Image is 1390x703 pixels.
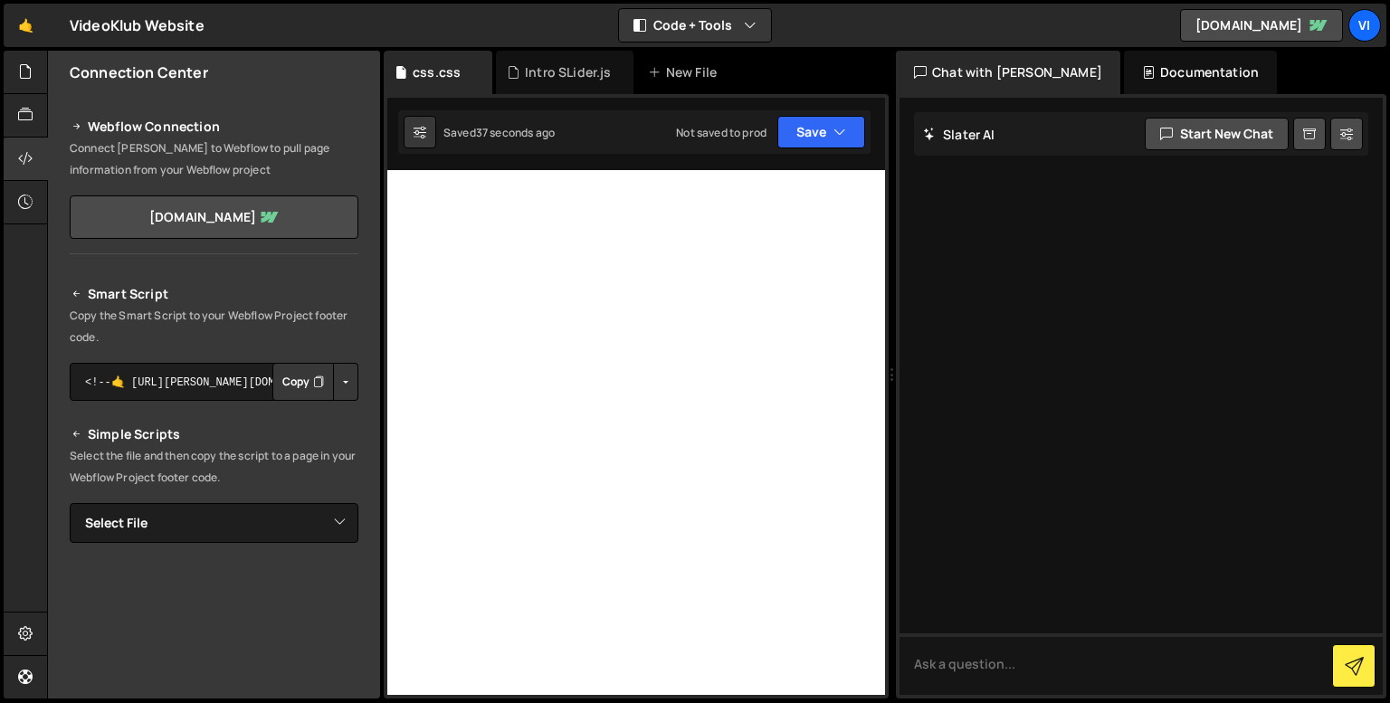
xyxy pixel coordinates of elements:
[896,51,1120,94] div: Chat with [PERSON_NAME]
[70,62,208,82] h2: Connection Center
[70,138,358,181] p: Connect [PERSON_NAME] to Webflow to pull page information from your Webflow project
[70,363,358,401] textarea: <!--🤙 [URL][PERSON_NAME][DOMAIN_NAME]> <script>document.addEventListener("DOMContentLoaded", func...
[70,283,358,305] h2: Smart Script
[70,445,358,489] p: Select the file and then copy the script to a page in your Webflow Project footer code.
[70,14,205,36] div: VideoKlub Website
[1348,9,1381,42] a: Vi
[476,125,555,140] div: 37 seconds ago
[525,63,611,81] div: Intro SLider.js
[648,63,724,81] div: New File
[676,125,766,140] div: Not saved to prod
[4,4,48,47] a: 🤙
[70,116,358,138] h2: Webflow Connection
[619,9,771,42] button: Code + Tools
[923,126,995,143] h2: Slater AI
[1124,51,1277,94] div: Documentation
[777,116,865,148] button: Save
[70,195,358,239] a: [DOMAIN_NAME]
[70,305,358,348] p: Copy the Smart Script to your Webflow Project footer code.
[1180,9,1343,42] a: [DOMAIN_NAME]
[272,363,334,401] button: Copy
[443,125,555,140] div: Saved
[272,363,358,401] div: Button group with nested dropdown
[70,423,358,445] h2: Simple Scripts
[1145,118,1289,150] button: Start new chat
[413,63,461,81] div: css.css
